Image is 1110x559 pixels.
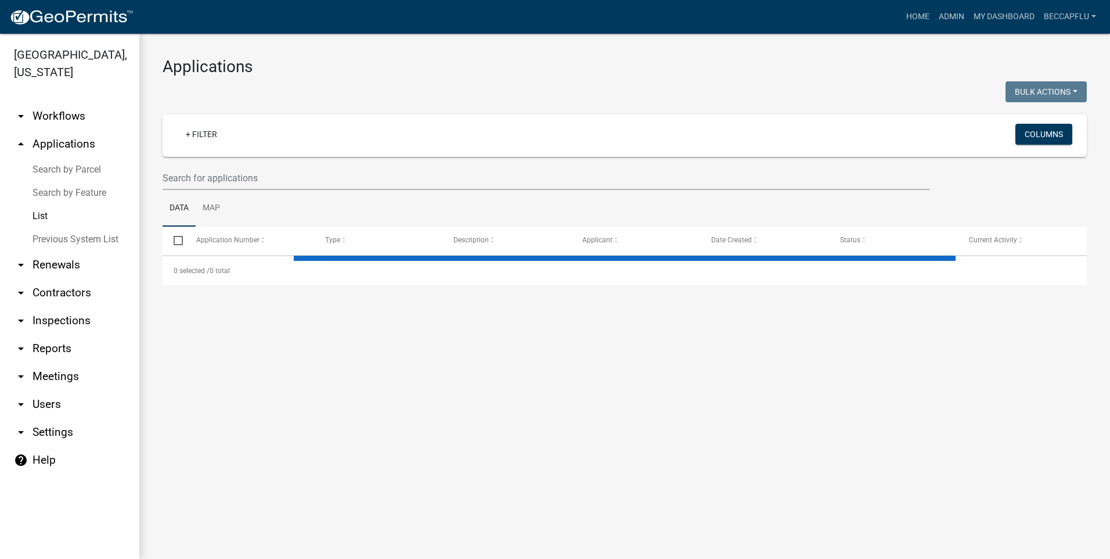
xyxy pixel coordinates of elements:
i: arrow_drop_down [14,314,28,328]
datatable-header-cell: Application Number [185,227,313,255]
datatable-header-cell: Applicant [571,227,700,255]
i: help [14,453,28,467]
a: Data [163,190,196,227]
span: Date Created [711,236,752,244]
a: Admin [934,6,969,28]
datatable-header-cell: Select [163,227,185,255]
span: 0 selected / [174,267,210,275]
i: arrow_drop_down [14,109,28,123]
a: Home [902,6,934,28]
span: Current Activity [969,236,1017,244]
span: Applicant [582,236,612,244]
i: arrow_drop_up [14,137,28,151]
a: BeccaPflu [1039,6,1101,28]
button: Bulk Actions [1006,81,1087,102]
div: 0 total [163,256,1087,285]
datatable-header-cell: Type [313,227,442,255]
i: arrow_drop_down [14,397,28,411]
span: Status [840,236,860,244]
a: Map [196,190,227,227]
a: My Dashboard [969,6,1039,28]
i: arrow_drop_down [14,370,28,384]
input: Search for applications [163,166,930,190]
i: arrow_drop_down [14,258,28,272]
datatable-header-cell: Description [442,227,571,255]
a: + Filter [176,124,226,145]
datatable-header-cell: Date Created [700,227,829,255]
datatable-header-cell: Status [829,227,958,255]
span: Application Number [196,236,260,244]
span: Description [453,236,489,244]
i: arrow_drop_down [14,342,28,356]
span: Type [325,236,340,244]
i: arrow_drop_down [14,425,28,439]
i: arrow_drop_down [14,286,28,300]
datatable-header-cell: Current Activity [958,227,1087,255]
h3: Applications [163,57,1087,77]
button: Columns [1015,124,1072,145]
